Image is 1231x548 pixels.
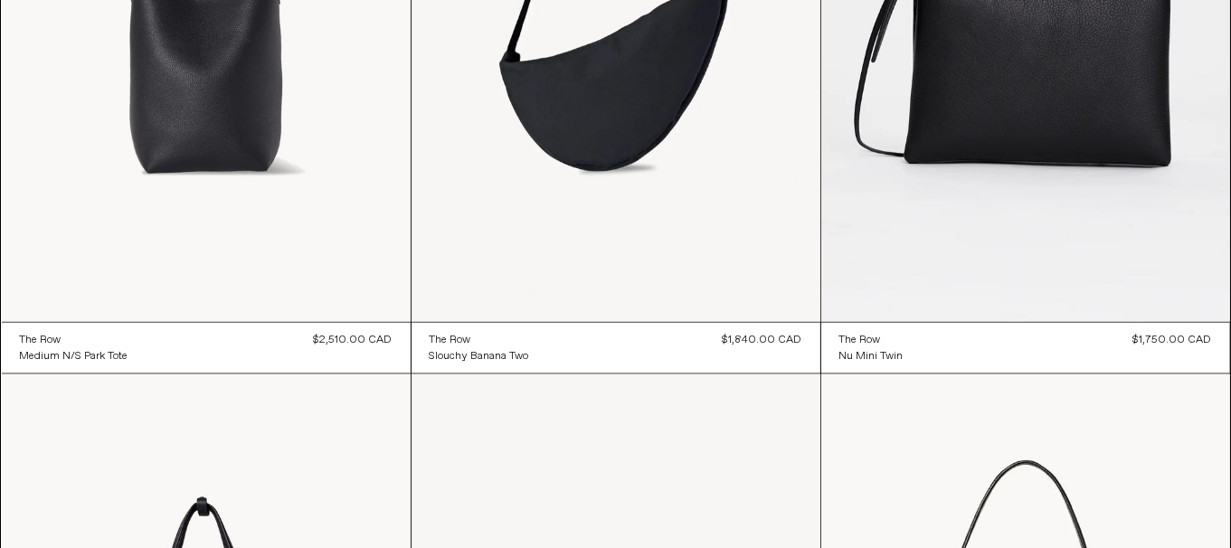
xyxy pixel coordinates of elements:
[430,332,529,348] a: The Row
[314,332,393,348] div: $2,510.00 CAD
[723,332,802,348] div: $1,840.00 CAD
[1133,332,1212,348] div: $1,750.00 CAD
[20,333,62,348] div: The Row
[430,333,471,348] div: The Row
[20,332,128,348] a: The Row
[839,348,904,364] a: Nu Mini Twin
[430,348,529,364] a: Slouchy Banana Two
[20,349,128,364] div: Medium N/S Park Tote
[430,349,529,364] div: Slouchy Banana Two
[839,332,904,348] a: The Row
[839,349,904,364] div: Nu Mini Twin
[839,333,881,348] div: The Row
[20,348,128,364] a: Medium N/S Park Tote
